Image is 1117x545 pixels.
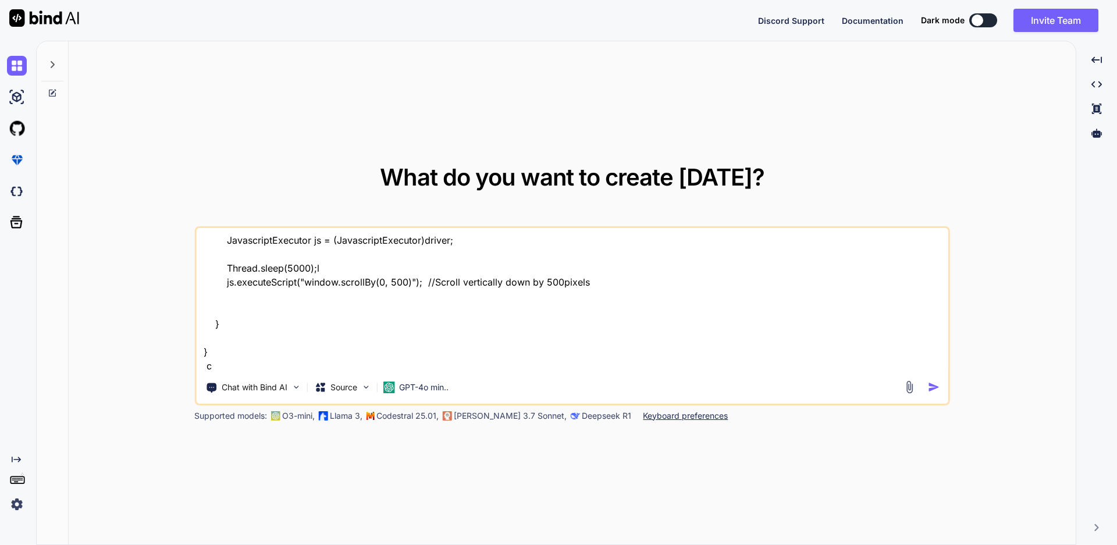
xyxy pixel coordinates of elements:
span: Dark mode [921,15,965,26]
p: Codestral 25.01, [376,410,439,422]
button: Discord Support [758,15,824,27]
img: claude [442,411,451,421]
p: Keyboard preferences [643,410,728,422]
img: Mistral-AI [366,412,374,420]
p: Llama 3, [330,410,362,422]
img: Pick Models [361,382,371,392]
img: Pick Tools [291,382,301,392]
span: Documentation [842,16,903,26]
img: darkCloudIdeIcon [7,181,27,201]
img: GPT-4 [271,411,280,421]
p: [PERSON_NAME] 3.7 Sonnet, [454,410,567,422]
button: Documentation [842,15,903,27]
img: claude [570,411,579,421]
span: What do you want to create [DATE]? [380,163,764,191]
span: Discord Support [758,16,824,26]
img: githubLight [7,119,27,138]
p: Deepseek R1 [582,410,631,422]
img: Llama2 [318,411,328,421]
p: Supported models: [194,410,267,422]
img: icon [928,381,940,393]
button: Invite Team [1013,9,1098,32]
img: ai-studio [7,87,27,107]
p: GPT-4o min.. [399,382,449,393]
textarea: package MyPackage; import org.openqa.selenium.JavascriptExecutor; import org.openqa.selenium.WebD... [196,228,948,372]
img: chat [7,56,27,76]
img: Bind AI [9,9,79,27]
img: GPT-4o mini [383,382,394,393]
img: attachment [903,380,916,394]
img: settings [7,494,27,514]
p: Source [330,382,357,393]
img: premium [7,150,27,170]
p: Chat with Bind AI [222,382,287,393]
p: O3-mini, [282,410,315,422]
